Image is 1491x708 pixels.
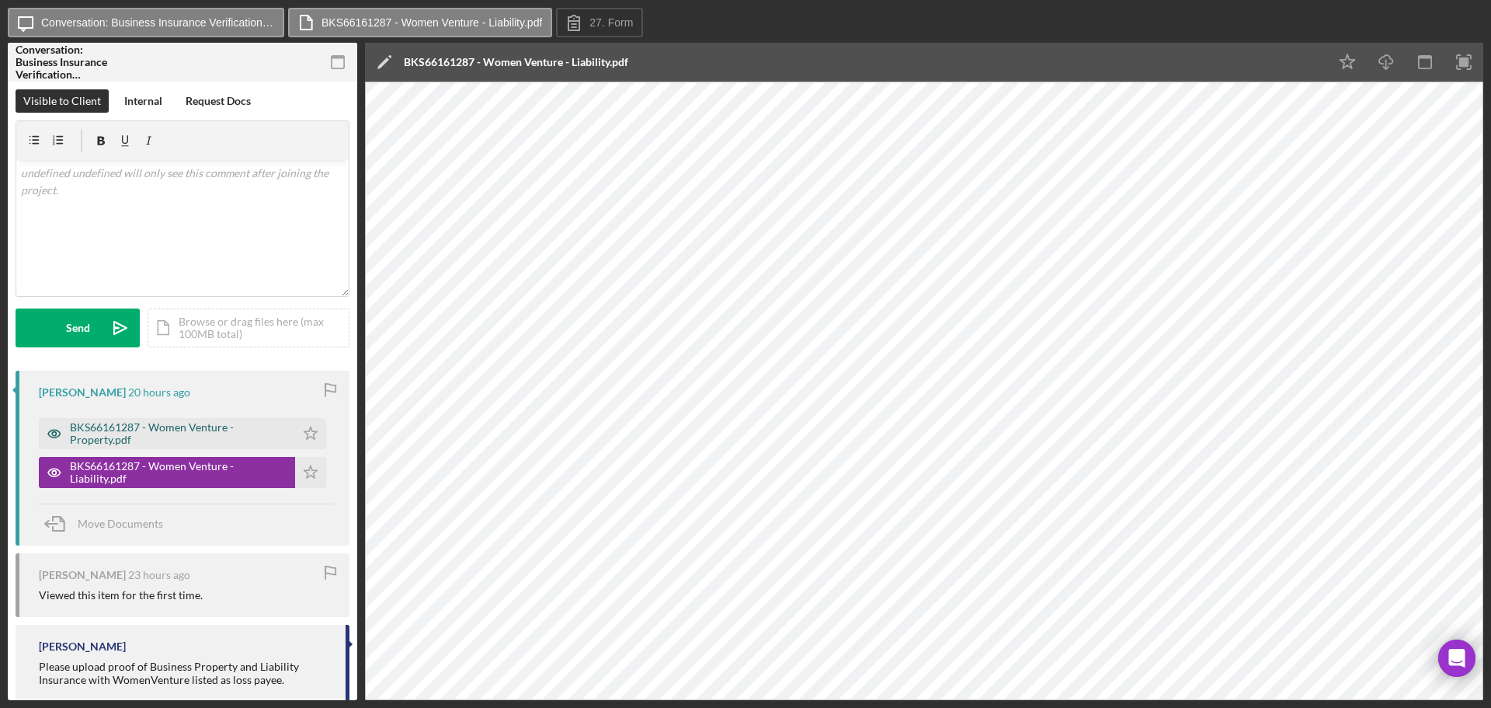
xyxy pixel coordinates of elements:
[128,569,190,581] time: 2025-08-20 18:12
[39,640,126,653] div: [PERSON_NAME]
[321,16,542,29] label: BKS66161287 - Women Venture - Liability.pdf
[124,89,162,113] div: Internal
[70,421,287,446] div: BKS66161287 - Women Venture - Property.pdf
[116,89,170,113] button: Internal
[16,89,109,113] button: Visible to Client
[8,8,284,37] button: Conversation: Business Insurance Verification ([PERSON_NAME])
[39,589,203,602] div: Viewed this item for the first time.
[589,16,633,29] label: 27. Form
[16,44,124,81] div: Conversation: Business Insurance Verification ([PERSON_NAME])
[128,386,190,399] time: 2025-08-20 20:55
[39,661,330,685] div: Please upload proof of Business Property and Liability Insurance with WomenVenture listed as loss...
[404,56,628,68] div: BKS66161287 - Women Venture - Liability.pdf
[39,418,326,449] button: BKS66161287 - Women Venture - Property.pdf
[186,89,251,113] div: Request Docs
[39,457,326,488] button: BKS66161287 - Women Venture - Liability.pdf
[288,8,552,37] button: BKS66161287 - Women Venture - Liability.pdf
[23,89,101,113] div: Visible to Client
[70,460,287,485] div: BKS66161287 - Women Venture - Liability.pdf
[39,386,126,399] div: [PERSON_NAME]
[556,8,643,37] button: 27. Form
[178,89,259,113] button: Request Docs
[78,517,163,530] span: Move Documents
[39,504,179,543] button: Move Documents
[16,309,140,347] button: Send
[39,569,126,581] div: [PERSON_NAME]
[66,309,90,347] div: Send
[41,16,274,29] label: Conversation: Business Insurance Verification ([PERSON_NAME])
[1438,640,1475,677] div: Open Intercom Messenger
